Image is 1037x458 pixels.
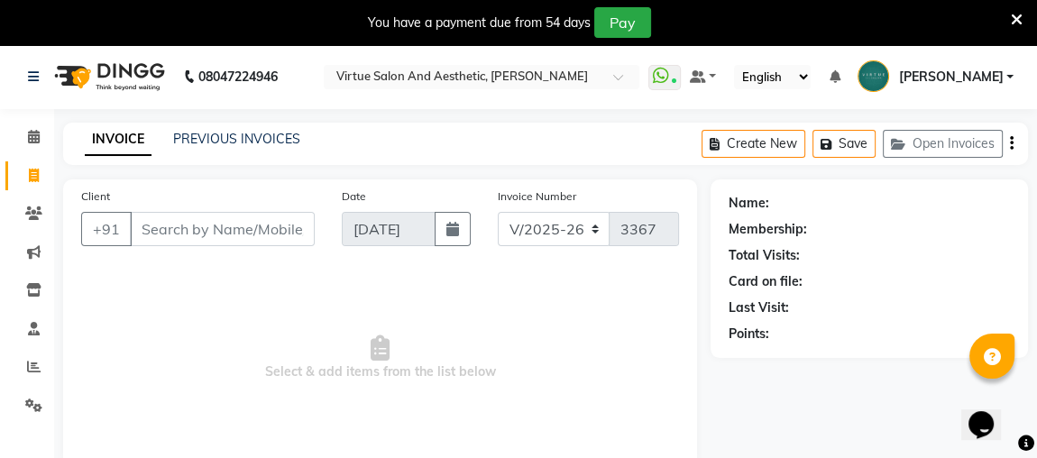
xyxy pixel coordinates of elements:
div: Card on file: [729,272,803,291]
label: Date [342,188,366,205]
iframe: chat widget [961,386,1019,440]
div: Total Visits: [729,246,800,265]
button: Pay [594,7,651,38]
button: Create New [702,130,805,158]
img: logo [46,51,170,102]
button: Open Invoices [883,130,1003,158]
b: 08047224946 [198,51,278,102]
span: [PERSON_NAME] [898,68,1003,87]
button: Save [812,130,876,158]
div: Points: [729,325,769,343]
div: Membership: [729,220,807,239]
div: Name: [729,194,769,213]
button: +91 [81,212,132,246]
input: Search by Name/Mobile/Email/Code [130,212,315,246]
div: Last Visit: [729,298,789,317]
a: PREVIOUS INVOICES [173,131,300,147]
img: Bharath [858,60,889,92]
div: You have a payment due from 54 days [368,14,591,32]
label: Invoice Number [498,188,576,205]
span: Select & add items from the list below [81,268,679,448]
label: Client [81,188,110,205]
a: INVOICE [85,124,151,156]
